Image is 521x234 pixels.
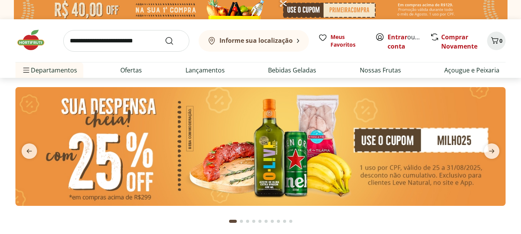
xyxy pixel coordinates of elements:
a: Entrar [388,33,407,41]
a: Comprar Novamente [441,33,477,51]
button: Go to page 9 from fs-carousel [282,212,288,231]
img: cupom [15,87,506,206]
button: Menu [22,61,31,79]
a: Ofertas [120,66,142,75]
span: Meus Favoritos [330,33,366,49]
span: Departamentos [22,61,77,79]
a: Criar conta [388,33,430,51]
button: Go to page 2 from fs-carousel [238,212,244,231]
button: Current page from fs-carousel [228,212,238,231]
button: next [478,143,506,159]
span: 0 [499,37,502,44]
img: Hortifruti [15,29,54,52]
input: search [63,30,189,52]
button: Go to page 4 from fs-carousel [251,212,257,231]
button: Go to page 8 from fs-carousel [275,212,282,231]
button: previous [15,143,43,159]
button: Go to page 3 from fs-carousel [244,212,251,231]
a: Lançamentos [185,66,225,75]
span: ou [388,32,422,51]
a: Meus Favoritos [318,33,366,49]
button: Go to page 6 from fs-carousel [263,212,269,231]
button: Go to page 10 from fs-carousel [288,212,294,231]
a: Bebidas Geladas [268,66,316,75]
button: Go to page 7 from fs-carousel [269,212,275,231]
a: Açougue e Peixaria [444,66,499,75]
button: Informe sua localização [199,30,309,52]
a: Nossas Frutas [360,66,401,75]
b: Informe sua localização [219,36,293,45]
button: Submit Search [165,36,183,45]
button: Carrinho [487,32,506,50]
button: Go to page 5 from fs-carousel [257,212,263,231]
